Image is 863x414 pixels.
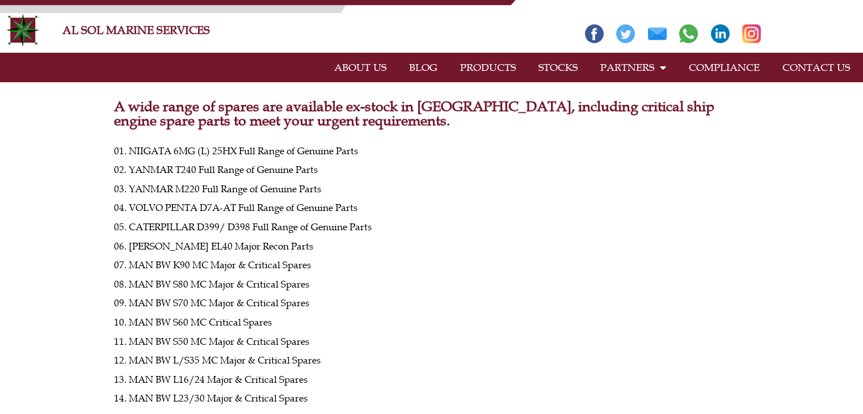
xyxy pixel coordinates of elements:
p: 10. MAN BW S60 MC Critical Spares [114,319,750,327]
a: PARTNERS [589,54,677,81]
a: CONTACT US [771,54,861,81]
p: 14. MAN BW L23/30 Major & Critical Spares [114,395,750,403]
a: ABOUT US [323,54,398,81]
p: 12. MAN BW L/S35 MC Major & Critical Spares [114,357,750,365]
p: 08. MAN BW S80 MC Major & Critical Spares [114,281,750,289]
a: BLOG [398,54,449,81]
a: PRODUCTS [449,54,527,81]
h2: A wide range of spares are available ex-stock in [GEOGRAPHIC_DATA], including critical ship engin... [114,99,750,128]
p: 01. NIIGATA 6MG (L) 25HX Full Range of Genuine Parts [114,147,750,155]
p: 13. MAN BW L16/24 Major & Critical Spares [114,376,750,384]
a: STOCKS [527,54,589,81]
a: COMPLIANCE [677,54,771,81]
p: 03. YANMAR M220 Full Range of Genuine Parts [114,185,750,193]
p: 04. VOLVO PENTA D7A-AT Full Range of Genuine Parts [114,204,750,212]
p: 02. YANMAR T240 Full Range of Genuine Parts [114,166,750,174]
p: 05. CATERPILLAR D399/ D398 Full Range of Genuine Parts [114,223,750,231]
a: AL SOL MARINE SERVICES [62,23,210,37]
p: 11. MAN BW S50 MC Major & Critical Spares [114,338,750,346]
p: 07. MAN BW K90 MC Major & Critical Spares [114,261,750,269]
p: 06. [PERSON_NAME] EL40 Major Recon Parts [114,243,750,251]
img: Alsolmarine-logo [6,13,40,47]
p: 09. MAN BW S70 MC Major & Critical Spares [114,299,750,307]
